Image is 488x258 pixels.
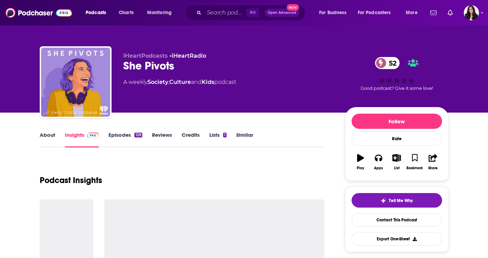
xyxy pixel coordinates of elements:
button: Play [352,150,370,174]
button: Export One-Sheet [352,232,442,246]
span: For Podcasters [358,8,391,18]
span: and [191,79,202,85]
div: 129 [134,133,142,137]
a: About [40,132,55,147]
button: open menu [81,7,115,18]
h1: Podcast Insights [40,175,102,185]
span: Tell Me Why [389,198,413,203]
img: tell me why sparkle [381,198,386,203]
img: User Profile [464,5,479,20]
div: Search podcasts, credits, & more... [192,5,312,21]
a: Kids [202,79,214,85]
span: ⌘ K [246,8,259,17]
button: Share [424,150,442,174]
span: Good podcast? Give it some love! [361,86,433,91]
button: Bookmark [406,150,424,174]
span: New [287,4,299,11]
button: open menu [142,7,181,18]
span: iHeartPodcasts [123,52,168,59]
img: She Pivots [41,48,110,117]
div: Rate [352,132,442,146]
span: More [406,8,418,18]
span: , [168,79,169,85]
button: open menu [353,7,401,18]
div: Apps [374,166,383,170]
a: Credits [182,132,200,147]
a: Reviews [152,132,172,147]
span: Podcasts [86,8,106,18]
button: open menu [401,7,426,18]
img: Podchaser - Follow, Share and Rate Podcasts [6,6,72,19]
a: Culture [169,79,191,85]
a: iHeartRadio [172,52,206,59]
button: Follow [352,114,442,129]
img: Podchaser Pro [87,133,99,138]
button: Open AdvancedNew [265,9,299,17]
button: Show profile menu [464,5,479,20]
span: Logged in as RebeccaShapiro [464,5,479,20]
span: For Business [319,8,346,18]
span: Open Advanced [268,11,296,15]
div: Play [357,166,364,170]
a: Charts [114,7,138,18]
div: 52Good podcast? Give it some love! [345,52,449,95]
button: Apps [370,150,387,174]
a: InsightsPodchaser Pro [65,132,99,147]
a: 52 [375,57,400,69]
a: Society [147,79,168,85]
div: 1 [223,133,227,137]
div: Bookmark [406,166,423,170]
div: Share [428,166,438,170]
a: Show notifications dropdown [445,7,456,19]
button: tell me why sparkleTell Me Why [352,193,442,208]
span: Monitoring [147,8,172,18]
button: List [387,150,405,174]
span: 52 [382,57,400,69]
a: Similar [236,132,253,147]
input: Search podcasts, credits, & more... [204,7,246,18]
button: open menu [314,7,355,18]
span: • [170,52,206,59]
a: Episodes129 [108,132,142,147]
div: List [394,166,400,170]
a: Lists1 [209,132,227,147]
a: Show notifications dropdown [428,7,439,19]
div: A weekly podcast [123,78,236,86]
a: Contact This Podcast [352,213,442,227]
span: Charts [119,8,134,18]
